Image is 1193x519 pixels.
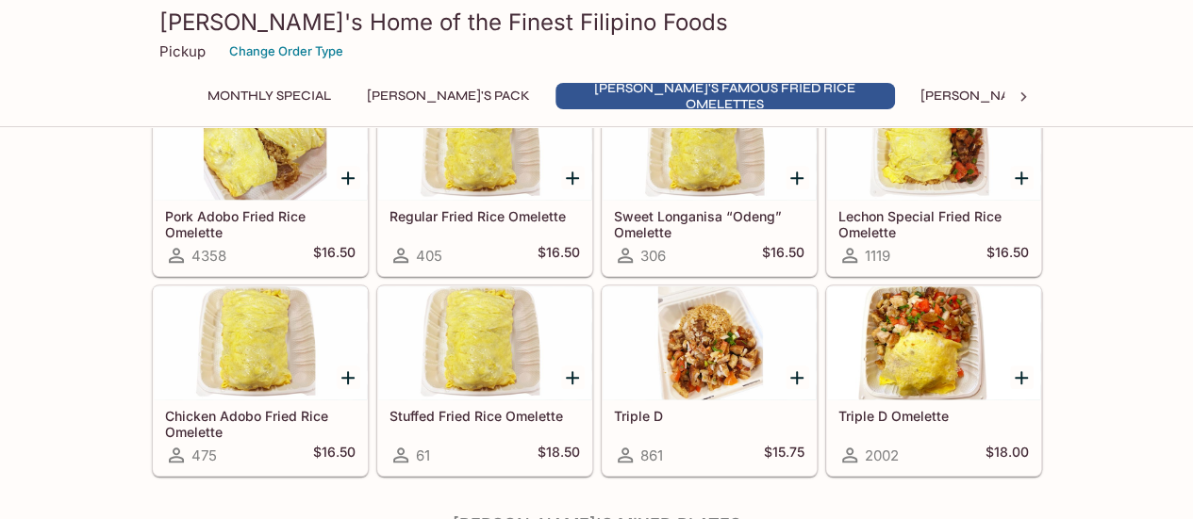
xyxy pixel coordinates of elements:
h5: Lechon Special Fried Rice Omelette [838,208,1029,239]
div: Sweet Longanisa “Odeng” Omelette [603,87,816,200]
a: Sweet Longanisa “Odeng” Omelette306$16.50 [602,86,817,276]
button: Add Chicken Adobo Fried Rice Omelette [337,365,360,389]
h5: Sweet Longanisa “Odeng” Omelette [614,208,804,239]
h5: Triple D [614,408,804,424]
h5: Pork Adobo Fried Rice Omelette [165,208,356,239]
span: 861 [640,446,663,464]
span: 4358 [191,247,226,265]
div: Triple D [603,286,816,399]
h5: Stuffed Fried Rice Omelette [389,408,580,424]
h5: $16.50 [986,244,1029,267]
h5: $16.50 [313,444,356,466]
button: [PERSON_NAME]'s Famous Fried Rice Omelettes [555,83,895,109]
button: Add Triple D Omelette [1010,365,1034,389]
button: Add Sweet Longanisa “Odeng” Omelette [786,166,809,189]
span: 475 [191,446,217,464]
button: [PERSON_NAME]'s Mixed Plates [910,83,1151,109]
a: Stuffed Fried Rice Omelette61$18.50 [377,285,592,476]
button: Add Regular Fried Rice Omelette [561,166,585,189]
h5: $16.50 [313,244,356,267]
button: Add Lechon Special Fried Rice Omelette [1010,166,1034,189]
div: Chicken Adobo Fried Rice Omelette [154,286,367,399]
p: Pickup [159,42,206,60]
div: Regular Fried Rice Omelette [378,87,591,200]
h5: $16.50 [538,244,580,267]
span: 405 [416,247,442,265]
button: Monthly Special [197,83,341,109]
h5: Triple D Omelette [838,408,1029,424]
a: Triple D Omelette2002$18.00 [826,285,1041,476]
h5: Chicken Adobo Fried Rice Omelette [165,408,356,439]
h5: $16.50 [762,244,804,267]
h3: [PERSON_NAME]'s Home of the Finest Filipino Foods [159,8,1035,37]
a: Regular Fried Rice Omelette405$16.50 [377,86,592,276]
h5: $18.00 [986,444,1029,466]
button: Add Pork Adobo Fried Rice Omelette [337,166,360,189]
a: Lechon Special Fried Rice Omelette1119$16.50 [826,86,1041,276]
h5: $18.50 [538,444,580,466]
div: Pork Adobo Fried Rice Omelette [154,87,367,200]
div: Triple D Omelette [827,286,1040,399]
span: 61 [416,446,430,464]
div: Lechon Special Fried Rice Omelette [827,87,1040,200]
h5: Regular Fried Rice Omelette [389,208,580,224]
a: Triple D861$15.75 [602,285,817,476]
span: 306 [640,247,666,265]
div: Stuffed Fried Rice Omelette [378,286,591,399]
button: Change Order Type [221,37,352,66]
button: Add Stuffed Fried Rice Omelette [561,365,585,389]
button: Add Triple D [786,365,809,389]
a: Pork Adobo Fried Rice Omelette4358$16.50 [153,86,368,276]
a: Chicken Adobo Fried Rice Omelette475$16.50 [153,285,368,476]
button: [PERSON_NAME]'s Pack [356,83,540,109]
span: 1119 [865,247,890,265]
span: 2002 [865,446,899,464]
h5: $15.75 [764,444,804,466]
